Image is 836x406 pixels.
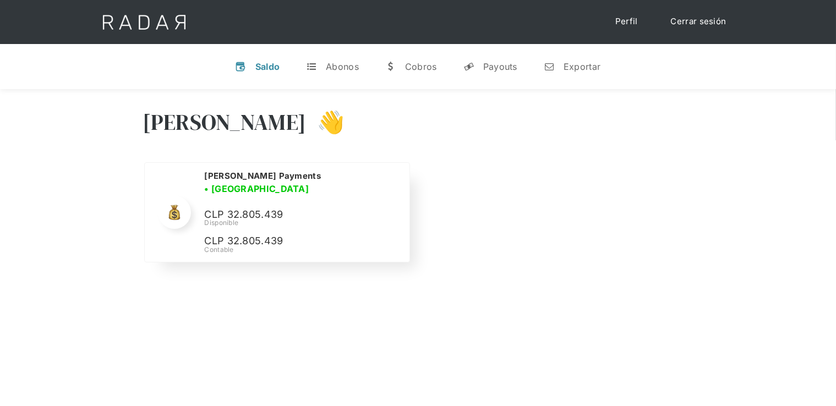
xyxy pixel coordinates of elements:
[306,108,345,136] h3: 👋
[204,207,369,223] p: CLP 32.805.439
[604,11,649,32] a: Perfil
[405,61,437,72] div: Cobros
[326,61,359,72] div: Abonos
[483,61,517,72] div: Payouts
[255,61,280,72] div: Saldo
[385,61,396,72] div: w
[564,61,600,72] div: Exportar
[544,61,555,72] div: n
[236,61,247,72] div: v
[204,218,396,228] div: Disponible
[204,233,369,249] p: CLP 32.805.439
[463,61,474,72] div: y
[204,171,321,182] h2: [PERSON_NAME] Payments
[143,108,307,136] h3: [PERSON_NAME]
[204,182,309,195] h3: • [GEOGRAPHIC_DATA]
[204,245,396,255] div: Contable
[660,11,737,32] a: Cerrar sesión
[306,61,317,72] div: t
